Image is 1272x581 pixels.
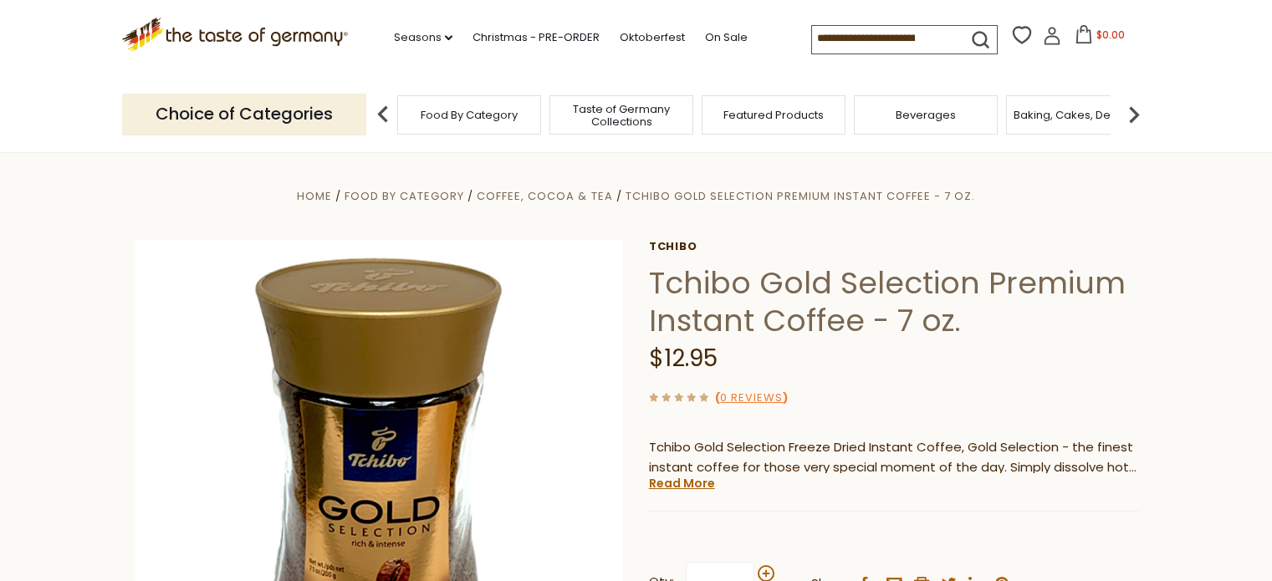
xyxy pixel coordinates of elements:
[723,109,824,121] a: Featured Products
[896,109,956,121] a: Beverages
[421,109,518,121] a: Food By Category
[122,94,366,135] p: Choice of Categories
[620,28,685,47] a: Oktoberfest
[649,264,1138,339] h1: Tchibo Gold Selection Premium Instant Coffee - 7 oz.
[649,342,718,375] span: $12.95
[1065,25,1136,50] button: $0.00
[1117,98,1151,131] img: next arrow
[1096,28,1125,42] span: $0.00
[715,390,788,405] span: ( )
[649,475,715,492] a: Read More
[649,437,1138,479] p: Tchibo Gold Selection Freeze Dried Instant Coffee, Gold Selection - the finest instant coffee for...
[554,103,688,128] a: Taste of Germany Collections
[345,188,464,204] a: Food By Category
[473,28,600,47] a: Christmas - PRE-ORDER
[705,28,748,47] a: On Sale
[297,188,332,204] a: Home
[1014,109,1143,121] a: Baking, Cakes, Desserts
[394,28,452,47] a: Seasons
[626,188,975,204] a: Tchibo Gold Selection Premium Instant Coffee - 7 oz.
[649,240,1138,253] a: Tchibo
[366,98,400,131] img: previous arrow
[720,390,783,407] a: 0 Reviews
[477,188,612,204] a: Coffee, Cocoa & Tea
